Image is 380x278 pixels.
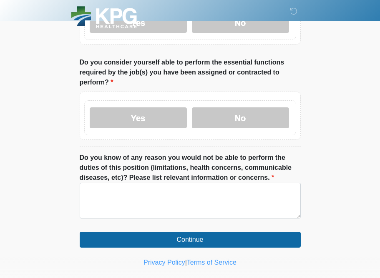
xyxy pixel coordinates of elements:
label: No [192,107,289,128]
label: Yes [90,107,187,128]
label: Do you consider yourself able to perform the essential functions required by the job(s) you have ... [80,57,301,87]
label: Do you know of any reason you would not be able to perform the duties of this position (limitatio... [80,153,301,183]
img: KPG Healthcare Logo [71,6,137,28]
button: Continue [80,232,301,248]
a: Privacy Policy [143,259,185,266]
a: Terms of Service [187,259,237,266]
a: | [185,259,187,266]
